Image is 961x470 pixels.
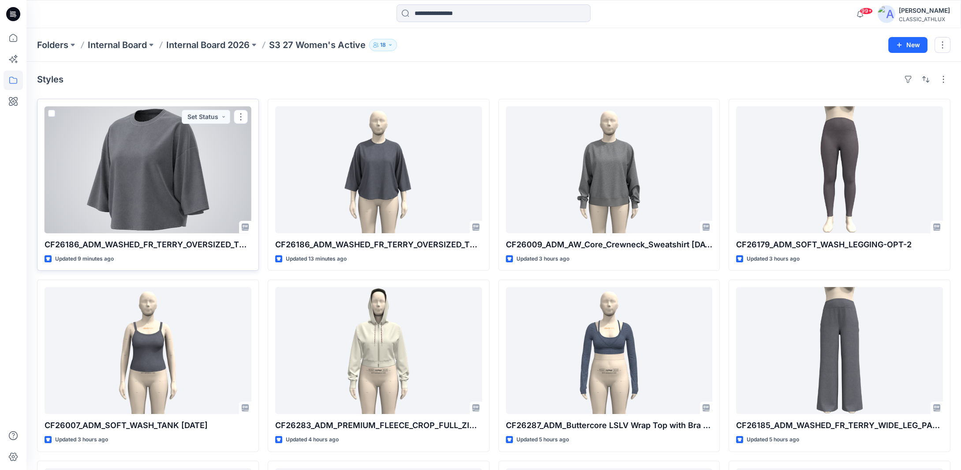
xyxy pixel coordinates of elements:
[747,254,800,264] p: Updated 3 hours ago
[45,106,251,233] a: CF26186_ADM_WASHED_FR_TERRY_OVERSIZED_TEE 15OCT25
[506,239,713,251] p: CF26009_ADM_AW_Core_Crewneck_Sweatshirt [DATE]
[275,239,482,251] p: CF26186_ADM_WASHED_FR_TERRY_OVERSIZED_TEE [DATE]
[736,419,943,432] p: CF26185_ADM_WASHED_FR_TERRY_WIDE_LEG_PANT (1)
[286,435,339,444] p: Updated 4 hours ago
[736,239,943,251] p: CF26179_ADM_SOFT_WASH_LEGGING-OPT-2
[166,39,250,51] a: Internal Board 2026
[45,287,251,414] a: CF26007_ADM_SOFT_WASH_TANK 11OCT25
[736,287,943,414] a: CF26185_ADM_WASHED_FR_TERRY_WIDE_LEG_PANT (1)
[55,435,108,444] p: Updated 3 hours ago
[275,419,482,432] p: CF26283_ADM_PREMIUM_FLEECE_CROP_FULL_ZIP_HOODIE OPT-1
[45,419,251,432] p: CF26007_ADM_SOFT_WASH_TANK [DATE]
[275,287,482,414] a: CF26283_ADM_PREMIUM_FLEECE_CROP_FULL_ZIP_HOODIE OPT-1
[269,39,366,51] p: S3 27 Women's Active
[516,254,569,264] p: Updated 3 hours ago
[899,16,950,22] div: CLASSIC_ATHLUX
[286,254,347,264] p: Updated 13 minutes ago
[888,37,927,53] button: New
[37,74,64,85] h4: Styles
[55,254,114,264] p: Updated 9 minutes ago
[899,5,950,16] div: [PERSON_NAME]
[37,39,68,51] a: Folders
[506,287,713,414] a: CF26287_ADM_Buttercore LSLV Wrap Top with Bra 15OCT25
[506,106,713,233] a: CF26009_ADM_AW_Core_Crewneck_Sweatshirt 13OCT25
[747,435,799,444] p: Updated 5 hours ago
[369,39,397,51] button: 18
[275,106,482,233] a: CF26186_ADM_WASHED_FR_TERRY_OVERSIZED_TEE 12OCT25
[506,419,713,432] p: CF26287_ADM_Buttercore LSLV Wrap Top with Bra [DATE]
[860,7,873,15] span: 99+
[878,5,895,23] img: avatar
[45,239,251,251] p: CF26186_ADM_WASHED_FR_TERRY_OVERSIZED_TEE [DATE]
[736,106,943,233] a: CF26179_ADM_SOFT_WASH_LEGGING-OPT-2
[88,39,147,51] a: Internal Board
[380,40,386,50] p: 18
[516,435,569,444] p: Updated 5 hours ago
